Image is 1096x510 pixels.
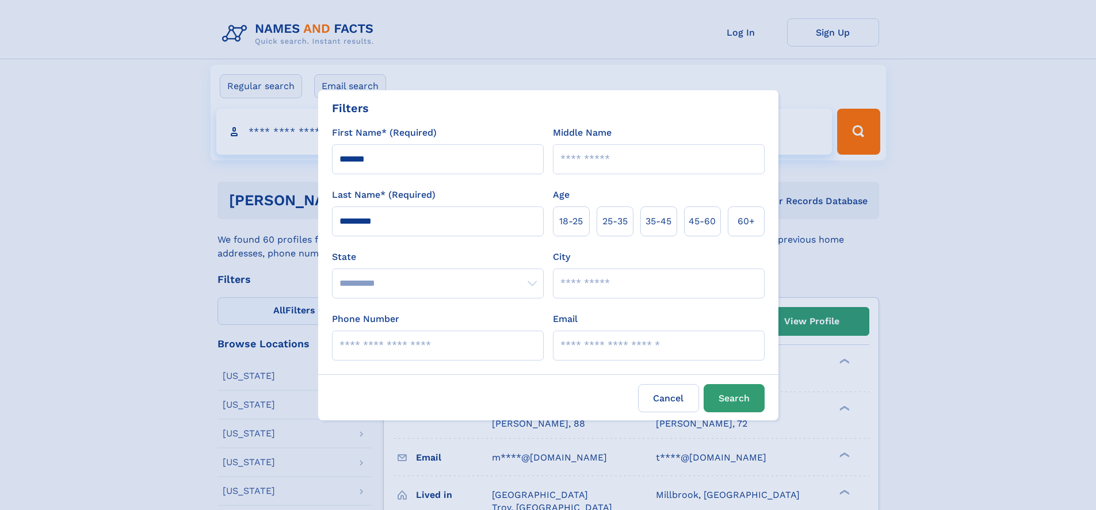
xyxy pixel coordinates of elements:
[332,126,437,140] label: First Name* (Required)
[689,214,716,228] span: 45‑60
[738,214,755,228] span: 60+
[332,99,369,117] div: Filters
[553,312,578,326] label: Email
[332,312,399,326] label: Phone Number
[646,214,671,228] span: 35‑45
[553,250,570,264] label: City
[559,214,583,228] span: 18‑25
[638,384,699,412] label: Cancel
[553,188,570,202] label: Age
[332,188,436,202] label: Last Name* (Required)
[332,250,544,264] label: State
[602,214,628,228] span: 25‑35
[704,384,765,412] button: Search
[553,126,612,140] label: Middle Name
